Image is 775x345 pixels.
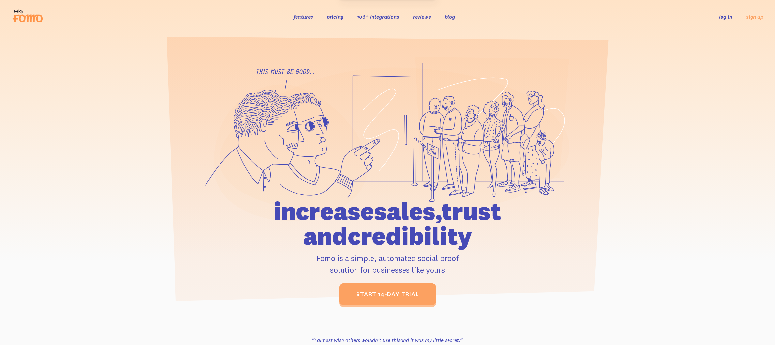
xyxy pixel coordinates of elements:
a: blog [445,13,455,20]
a: reviews [413,13,431,20]
p: Fomo is a simple, automated social proof solution for businesses like yours [236,252,539,276]
a: log in [719,13,732,20]
a: start 14-day trial [339,283,436,305]
a: 106+ integrations [357,13,399,20]
h3: “I almost wish others wouldn't use this and it was my little secret.” [298,336,476,344]
a: pricing [327,13,343,20]
a: features [294,13,313,20]
h1: increase sales, trust and credibility [236,199,539,248]
a: sign up [746,13,763,20]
